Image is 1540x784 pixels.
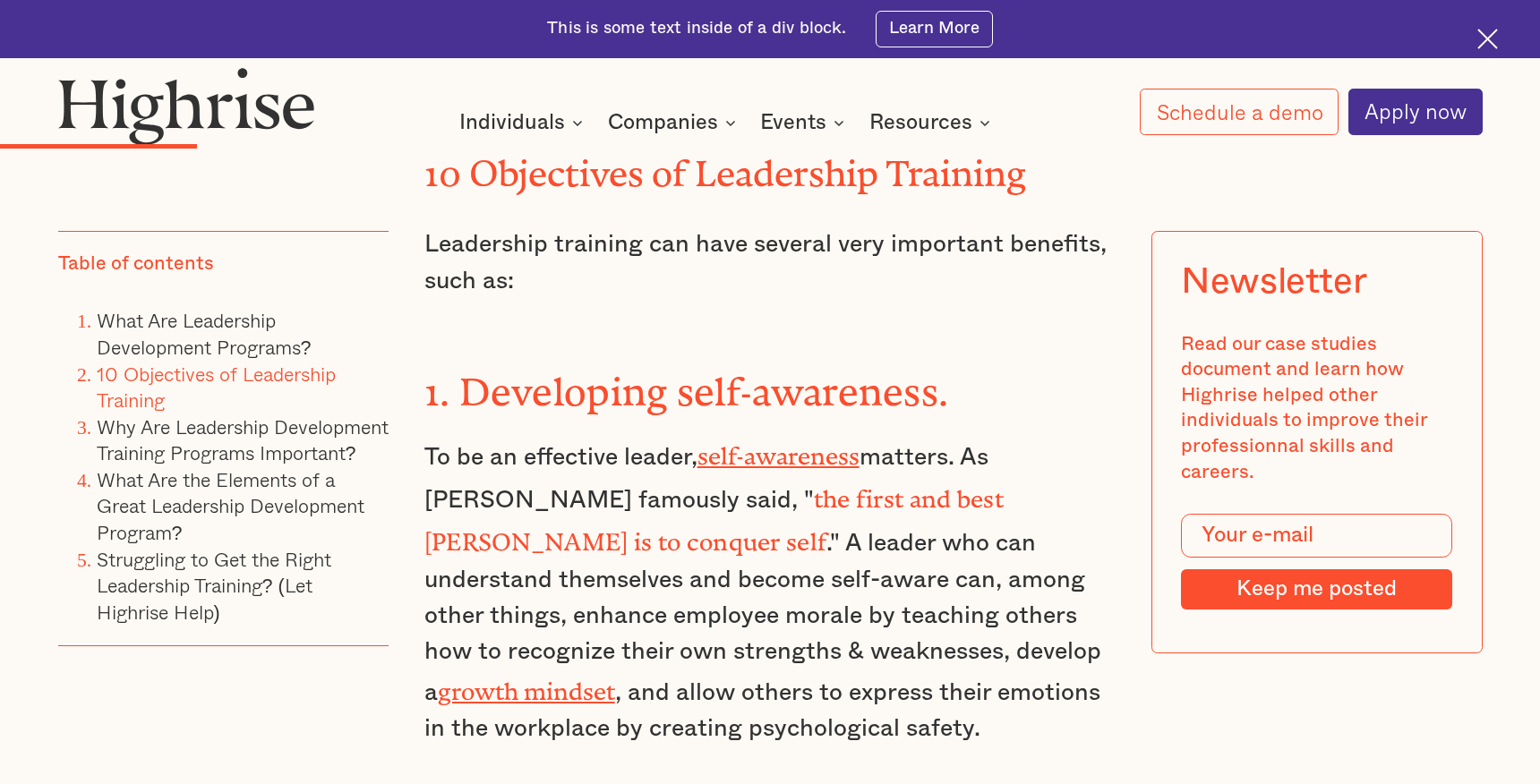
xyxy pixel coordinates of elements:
[97,543,331,626] a: Struggling to Get the Right Leadership Training? (Let Highrise Help)
[97,411,389,467] a: Why Are Leadership Development Training Programs Important?
[58,67,316,145] img: Highrise logo
[1477,29,1498,49] img: Cross icon
[459,112,565,133] div: Individuals
[97,358,336,414] a: 10 Objectives of Leadership Training
[547,17,847,40] div: This is some text inside of a div block.
[424,435,1116,747] p: To be an effective leader, matters. As [PERSON_NAME] famously said, " ." A leader who can underst...
[876,11,993,47] a: Learn More
[697,442,860,458] a: self-awareness
[438,677,615,694] a: growth mindset
[1181,260,1366,303] div: Newsletter
[424,370,949,395] strong: 1. Developing self-awareness.
[869,112,996,133] div: Resources
[58,251,214,277] div: Table of contents
[424,226,1116,299] p: Leadership training can have several very important benefits, such as:
[1181,514,1452,557] input: Your e-mail
[869,112,972,133] div: Resources
[1181,331,1452,485] div: Read our case studies document and learn how Highrise helped other individuals to improve their p...
[760,112,850,133] div: Events
[1181,514,1452,609] form: Modal Form
[1348,89,1483,135] a: Apply now
[97,464,364,547] a: What Are the Elements of a Great Leadership Development Program?
[760,112,826,133] div: Events
[608,112,741,133] div: Companies
[1140,89,1339,135] a: Schedule a demo
[424,145,1116,186] h2: 10 Objectives of Leadership Training
[1181,569,1452,609] input: Keep me posted
[97,305,312,362] a: What Are Leadership Development Programs?
[459,112,588,133] div: Individuals
[608,112,718,133] div: Companies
